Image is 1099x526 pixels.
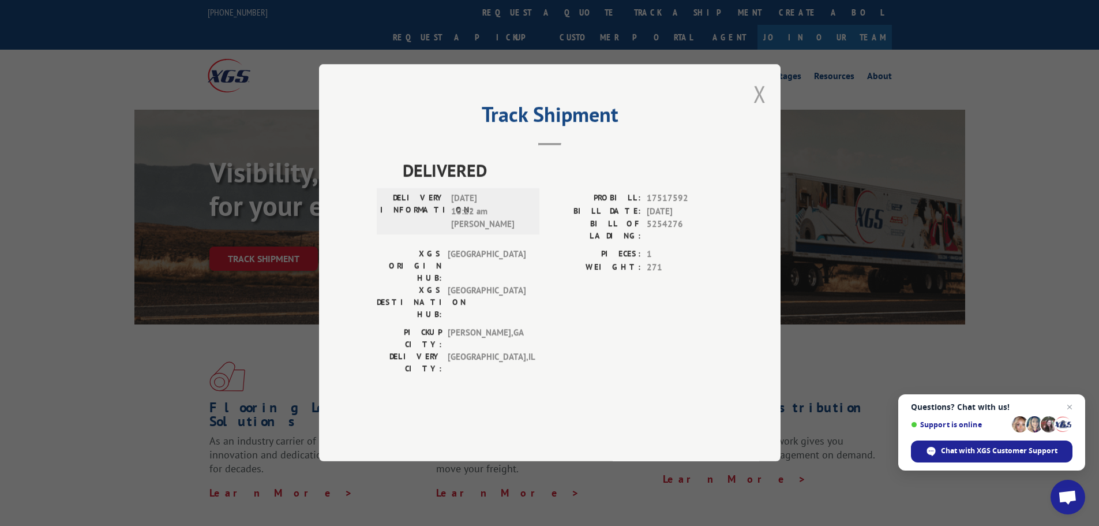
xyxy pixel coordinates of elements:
[753,79,766,109] button: Close modal
[448,248,526,285] span: [GEOGRAPHIC_DATA]
[451,192,529,232] span: [DATE] 10:22 am [PERSON_NAME]
[377,351,442,375] label: DELIVERY CITY:
[377,106,723,128] h2: Track Shipment
[377,327,442,351] label: PICKUP CITY:
[911,420,1008,429] span: Support is online
[377,248,442,285] label: XGS ORIGIN HUB:
[550,248,641,262] label: PIECES:
[911,441,1072,462] div: Chat with XGS Customer Support
[377,285,442,321] label: XGS DESTINATION HUB:
[448,351,526,375] span: [GEOGRAPHIC_DATA] , IL
[448,285,526,321] span: [GEOGRAPHIC_DATA]
[647,261,723,274] span: 271
[647,218,723,243] span: 5254276
[647,248,723,262] span: 1
[647,205,723,218] span: [DATE]
[403,158,723,184] span: DELIVERED
[380,192,445,232] label: DELIVERY INFORMATION:
[1051,480,1085,514] div: Open chat
[550,261,641,274] label: WEIGHT:
[1063,400,1077,414] span: Close chat
[941,446,1057,456] span: Chat with XGS Customer Support
[911,402,1072,412] span: Questions? Chat with us!
[647,192,723,206] span: 17517592
[550,192,641,206] label: PROBILL:
[550,205,641,218] label: BILL DATE:
[448,327,526,351] span: [PERSON_NAME] , GA
[550,218,641,243] label: BILL OF LADING:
